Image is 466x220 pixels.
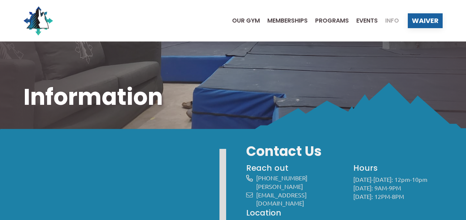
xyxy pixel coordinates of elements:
span: Programs [315,18,349,24]
a: Memberships [260,18,308,24]
a: Programs [308,18,349,24]
a: Events [349,18,378,24]
span: Our Gym [232,18,260,24]
p: [DATE]-[DATE]: 12pm-10pm [DATE]: 9AM-9PM [DATE]: 12PM-8PM [353,175,443,200]
h4: Hours [353,163,443,174]
h4: Reach out [246,163,341,174]
a: [PHONE_NUMBER] [256,174,307,181]
span: Info [385,18,399,24]
a: [PERSON_NAME][EMAIL_ADDRESS][DOMAIN_NAME] [256,183,307,207]
a: Info [378,18,399,24]
h4: Location [246,207,443,219]
span: Memberships [267,18,308,24]
span: Waiver [412,17,439,24]
span: Events [356,18,378,24]
h3: Contact Us [246,142,443,161]
a: Waiver [408,13,443,28]
img: North Wall Logo [23,6,53,36]
a: Our Gym [225,18,260,24]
